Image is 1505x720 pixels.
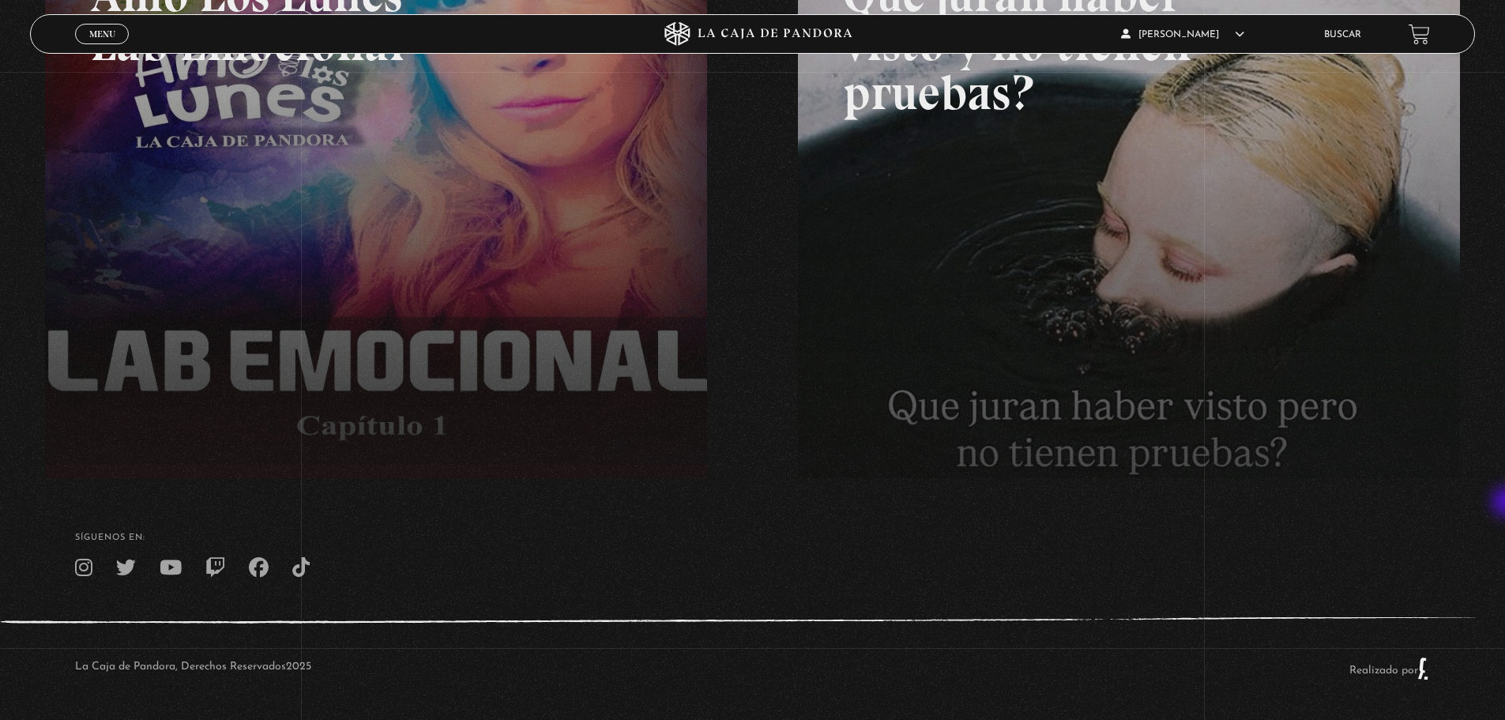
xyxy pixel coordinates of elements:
span: Menu [89,29,115,39]
a: Realizado por [1349,665,1430,677]
h4: SÍguenos en: [75,533,1430,542]
a: Buscar [1324,30,1361,40]
a: View your shopping cart [1409,24,1430,45]
span: [PERSON_NAME] [1121,30,1244,40]
span: Cerrar [84,43,121,54]
p: La Caja de Pandora, Derechos Reservados 2025 [75,657,311,680]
